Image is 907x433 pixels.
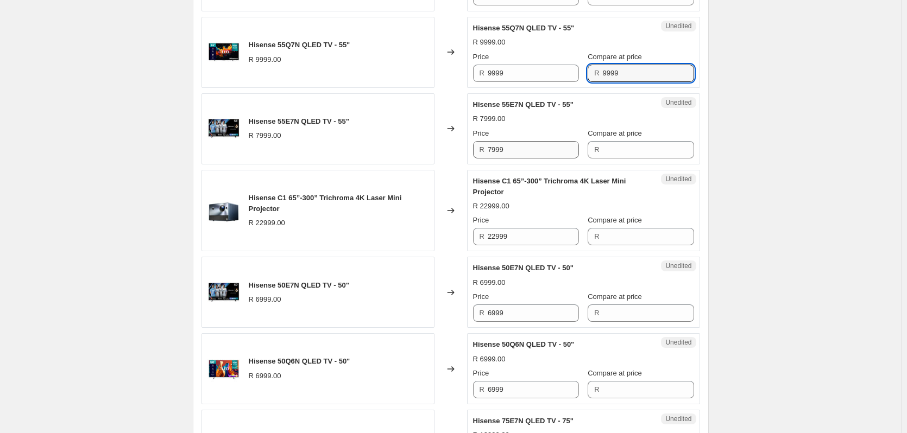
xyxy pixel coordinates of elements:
[207,36,240,68] img: 55Q7N_80x.webp
[665,22,691,30] span: Unedited
[473,216,489,224] span: Price
[588,292,642,301] span: Compare at price
[473,100,574,109] span: Hisense 55E7N QLED TV - 55"
[665,98,691,107] span: Unedited
[594,145,599,154] span: R
[249,117,349,125] span: Hisense 55E7N QLED TV - 55"
[249,357,350,365] span: Hisense 50Q6N QLED TV - 50"
[473,24,575,32] span: Hisense 55Q7N QLED TV - 55"
[473,53,489,61] span: Price
[249,218,285,228] div: R 22999.00
[249,41,350,49] span: Hisense 55Q7N QLED TV - 55"
[480,232,484,240] span: R
[207,276,240,309] img: E7N-50-600x600_80x.webp
[480,385,484,393] span: R
[588,129,642,137] span: Compare at price
[207,194,240,227] img: HISENSEC1_80x.jpg
[588,369,642,377] span: Compare at price
[665,175,691,183] span: Unedited
[249,130,281,141] div: R 7999.00
[473,292,489,301] span: Price
[480,309,484,317] span: R
[665,262,691,270] span: Unedited
[249,294,281,305] div: R 6999.00
[594,385,599,393] span: R
[594,232,599,240] span: R
[594,69,599,77] span: R
[473,177,626,196] span: Hisense C1 65”-300” Trichroma 4K Laser Mini Projector
[473,37,506,48] div: R 9999.00
[249,194,402,213] span: Hisense C1 65”-300” Trichroma 4K Laser Mini Projector
[473,277,506,288] div: R 6999.00
[473,340,575,348] span: Hisense 50Q6N QLED TV - 50"
[207,112,240,145] img: 55E7N_80x.jpg
[473,354,506,365] div: R 6999.00
[473,201,509,212] div: R 22999.00
[473,264,574,272] span: Hisense 50E7N QLED TV - 50"
[473,369,489,377] span: Price
[473,417,574,425] span: Hisense 75E7N QLED TV - 75"
[480,145,484,154] span: R
[249,54,281,65] div: R 9999.00
[249,281,349,289] span: Hisense 50E7N QLED TV - 50"
[588,53,642,61] span: Compare at price
[665,338,691,347] span: Unedited
[207,353,240,385] img: 50_Q6N_80x.webp
[480,69,484,77] span: R
[473,129,489,137] span: Price
[594,309,599,317] span: R
[473,113,506,124] div: R 7999.00
[665,415,691,423] span: Unedited
[249,371,281,381] div: R 6999.00
[588,216,642,224] span: Compare at price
